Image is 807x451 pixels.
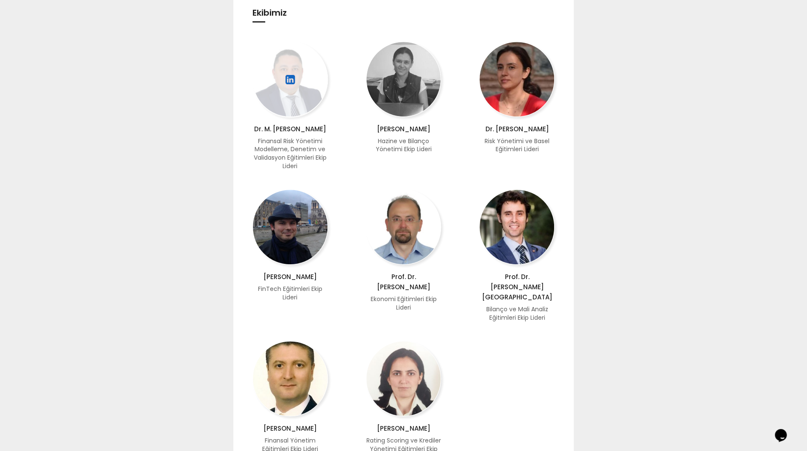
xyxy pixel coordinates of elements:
span: Ekonomi Eğitimleri Ekip Lideri [370,295,436,312]
p: Dr. M. [PERSON_NAME] [252,124,328,134]
p: Prof. Dr. [PERSON_NAME] [GEOGRAPHIC_DATA] [479,272,555,302]
iframe: chat widget [771,417,799,443]
span: Bilanço ve Mali Analiz Eğitimleri Ekip Lideri [486,305,548,322]
span: Finansal Risk Yönetimi Modelleme, Denetim ve Validasyon Eğitimleri Ekip Lideri [254,137,327,170]
p: Dr. [PERSON_NAME] [479,124,555,134]
span: Risk Yönetimi ve Basel Eğitimleri Lideri [485,137,549,154]
p: [PERSON_NAME] [366,423,441,434]
p: [PERSON_NAME] [252,272,328,282]
h3: Ekibimiz [252,8,555,22]
span: Hazine ve Bilanço Yönetimi Ekip Lideri [375,137,431,154]
p: Prof. Dr. [PERSON_NAME] [366,272,441,292]
p: [PERSON_NAME] [366,124,441,134]
p: [PERSON_NAME] [252,423,328,434]
span: FinTech Eğitimleri Ekip Lideri [258,285,322,302]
